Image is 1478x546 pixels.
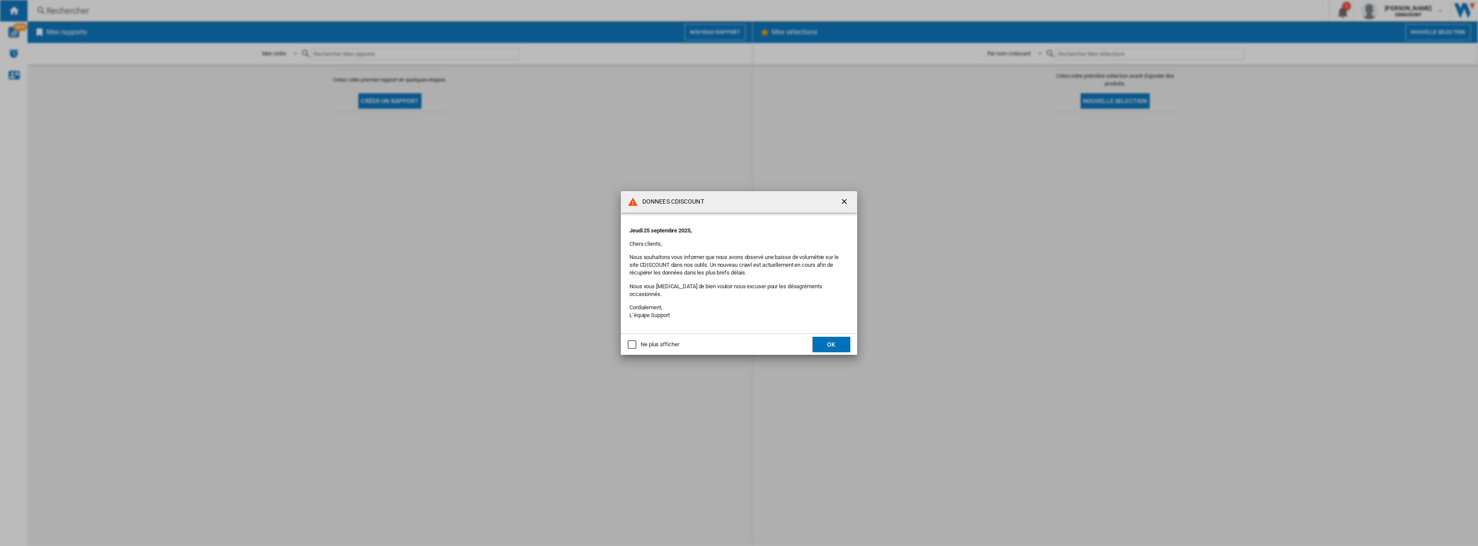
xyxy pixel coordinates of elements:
[837,193,854,210] button: getI18NText('BUTTONS.CLOSE_DIALOG')
[629,304,849,319] p: Cordialement, L’équipe Support
[629,227,692,234] strong: Jeudi 25 septembre 2025,
[641,341,679,348] div: Ne plus afficher
[840,197,850,207] ng-md-icon: getI18NText('BUTTONS.CLOSE_DIALOG')
[638,198,704,206] h4: DONNEES CDISCOUNT
[629,253,849,277] p: Nous souhaitons vous informer que nous avons observé une baisse de volumétrie sur le site CDISCOU...
[629,283,849,298] p: Nous vous [MEDICAL_DATA] de bien vouloir nous excuser pour les désagréments occasionnés.
[629,240,849,248] p: Chers clients,
[628,341,679,349] md-checkbox: Ne plus afficher
[812,337,850,352] button: OK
